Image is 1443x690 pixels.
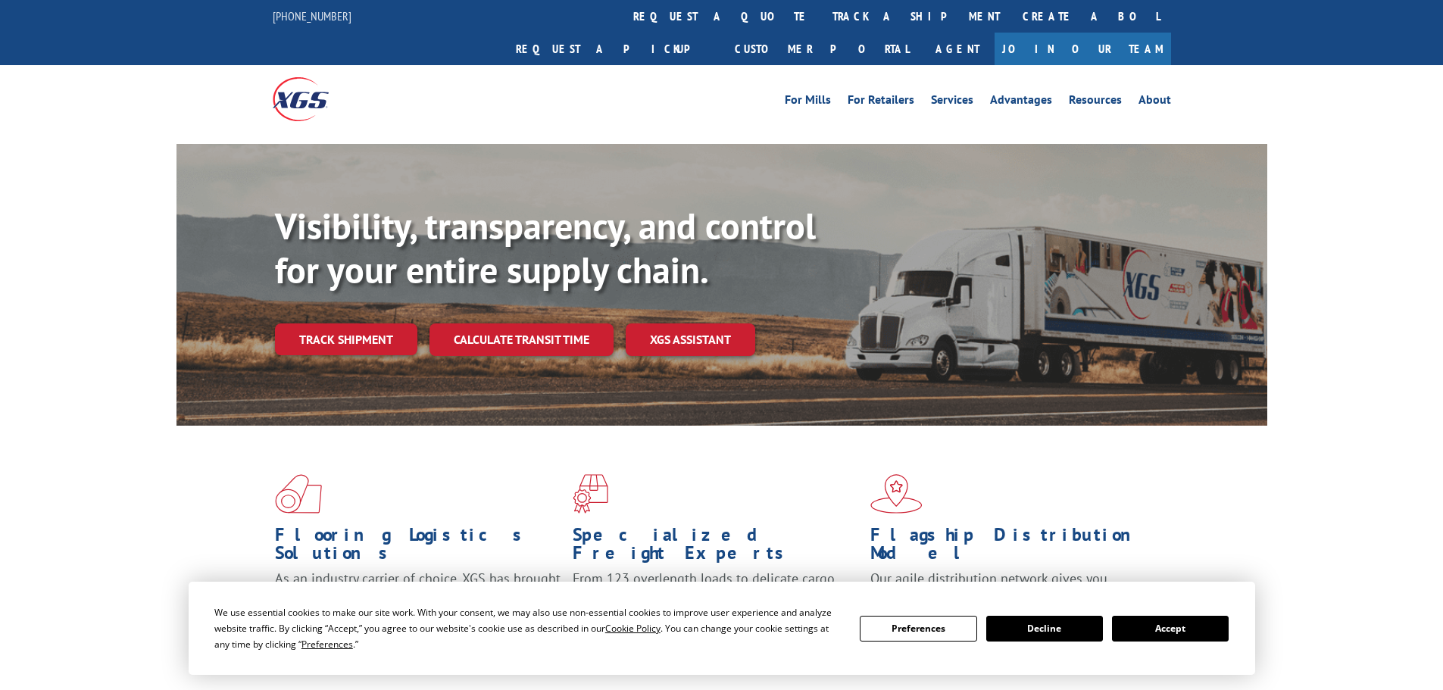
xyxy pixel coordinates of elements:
[189,582,1255,675] div: Cookie Consent Prompt
[986,616,1103,642] button: Decline
[1069,94,1122,111] a: Resources
[275,526,561,570] h1: Flooring Logistics Solutions
[275,474,322,514] img: xgs-icon-total-supply-chain-intelligence-red
[860,616,976,642] button: Preferences
[990,94,1052,111] a: Advantages
[275,323,417,355] a: Track shipment
[723,33,920,65] a: Customer Portal
[870,474,923,514] img: xgs-icon-flagship-distribution-model-red
[995,33,1171,65] a: Join Our Team
[273,8,351,23] a: [PHONE_NUMBER]
[275,570,561,623] span: As an industry carrier of choice, XGS has brought innovation and dedication to flooring logistics...
[626,323,755,356] a: XGS ASSISTANT
[429,323,614,356] a: Calculate transit time
[920,33,995,65] a: Agent
[1138,94,1171,111] a: About
[870,526,1157,570] h1: Flagship Distribution Model
[504,33,723,65] a: Request a pickup
[214,604,842,652] div: We use essential cookies to make our site work. With your consent, we may also use non-essential ...
[848,94,914,111] a: For Retailers
[573,474,608,514] img: xgs-icon-focused-on-flooring-red
[785,94,831,111] a: For Mills
[1112,616,1229,642] button: Accept
[275,202,816,293] b: Visibility, transparency, and control for your entire supply chain.
[573,570,859,637] p: From 123 overlength loads to delicate cargo, our experienced staff knows the best way to move you...
[301,638,353,651] span: Preferences
[573,526,859,570] h1: Specialized Freight Experts
[870,570,1149,605] span: Our agile distribution network gives you nationwide inventory management on demand.
[605,622,661,635] span: Cookie Policy
[931,94,973,111] a: Services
